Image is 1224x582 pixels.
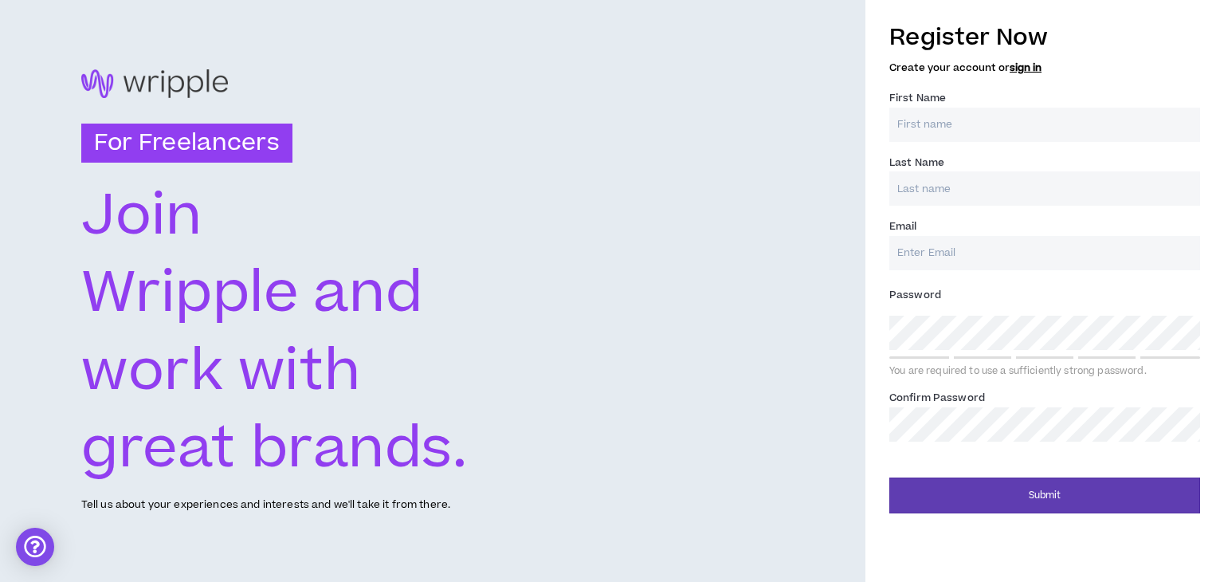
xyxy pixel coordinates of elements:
[889,85,946,111] label: First Name
[81,176,202,257] text: Join
[81,497,450,513] p: Tell us about your experiences and interests and we'll take it from there.
[889,236,1200,270] input: Enter Email
[1010,61,1042,75] a: sign in
[81,254,423,334] text: Wripple and
[889,62,1200,73] h5: Create your account or
[889,150,944,175] label: Last Name
[81,409,469,490] text: great brands.
[889,21,1200,54] h3: Register Now
[889,214,917,239] label: Email
[889,478,1200,513] button: Submit
[81,124,292,163] h3: For Freelancers
[889,288,941,302] span: Password
[889,108,1200,142] input: First name
[81,332,361,412] text: work with
[889,171,1200,206] input: Last name
[16,528,54,566] div: Open Intercom Messenger
[889,365,1200,378] div: You are required to use a sufficiently strong password.
[889,385,985,411] label: Confirm Password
